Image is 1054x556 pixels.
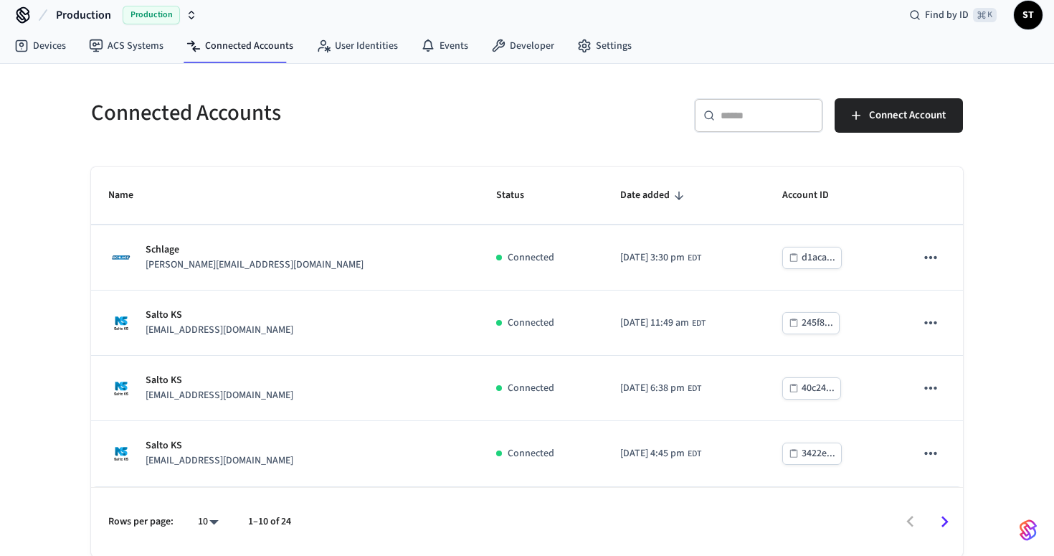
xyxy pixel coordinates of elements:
[782,312,840,334] button: 245f8...
[898,2,1008,28] div: Find by ID⌘ K
[620,446,685,461] span: [DATE] 4:45 pm
[108,375,134,401] img: Salto KS Logo
[782,377,841,400] button: 40c24...
[108,245,134,270] img: Schlage Logo, Square
[566,33,643,59] a: Settings
[620,381,701,396] div: America/Toronto
[108,440,134,466] img: Salto KS Logo
[508,381,554,396] p: Connected
[802,445,835,463] div: 3422e...
[802,380,835,397] div: 40c24...
[496,184,543,207] span: Status
[56,6,111,24] span: Production
[146,453,293,468] p: [EMAIL_ADDRESS][DOMAIN_NAME]
[108,184,152,207] span: Name
[802,314,833,332] div: 245f8...
[146,438,293,453] p: Salto KS
[835,98,963,133] button: Connect Account
[77,33,175,59] a: ACS Systems
[191,512,225,532] div: 10
[928,505,962,539] button: Go to next page
[620,250,701,265] div: America/Toronto
[620,250,685,265] span: [DATE] 3:30 pm
[688,382,701,395] span: EDT
[620,381,685,396] span: [DATE] 6:38 pm
[480,33,566,59] a: Developer
[802,249,835,267] div: d1aca...
[1020,519,1037,542] img: SeamLogoGradient.69752ec5.svg
[146,308,293,323] p: Salto KS
[146,323,293,338] p: [EMAIL_ADDRESS][DOMAIN_NAME]
[692,317,706,330] span: EDT
[91,98,518,128] h5: Connected Accounts
[620,316,706,331] div: America/Toronto
[108,514,174,529] p: Rows per page:
[782,184,848,207] span: Account ID
[1014,1,1043,29] button: ST
[973,8,997,22] span: ⌘ K
[146,242,364,258] p: Schlage
[688,448,701,461] span: EDT
[782,247,842,269] button: d1aca...
[782,443,842,465] button: 3422e...
[146,388,293,403] p: [EMAIL_ADDRESS][DOMAIN_NAME]
[248,514,291,529] p: 1–10 of 24
[146,258,364,273] p: [PERSON_NAME][EMAIL_ADDRESS][DOMAIN_NAME]
[925,8,969,22] span: Find by ID
[409,33,480,59] a: Events
[508,250,554,265] p: Connected
[620,316,689,331] span: [DATE] 11:49 am
[688,252,701,265] span: EDT
[123,6,180,24] span: Production
[620,184,688,207] span: Date added
[175,33,305,59] a: Connected Accounts
[146,373,293,388] p: Salto KS
[1015,2,1041,28] span: ST
[869,106,946,125] span: Connect Account
[3,33,77,59] a: Devices
[620,446,701,461] div: America/Toronto
[305,33,409,59] a: User Identities
[508,446,554,461] p: Connected
[508,316,554,331] p: Connected
[108,310,134,336] img: Salto KS Logo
